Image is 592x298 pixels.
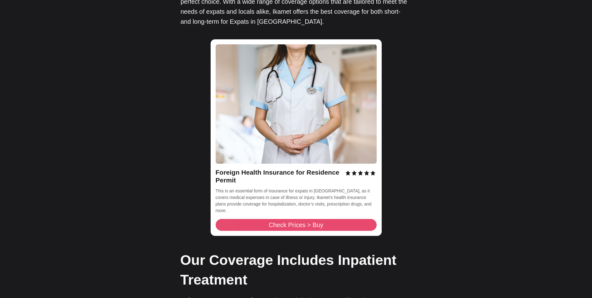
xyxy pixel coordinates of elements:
img: photo-1584432810601-6c7f27d2362b-2.jpg [216,44,377,164]
h2: Our Coverage Includes Inpatient Treatment [180,250,411,290]
span: Check Prices > Buy [269,222,323,228]
span: Foreign Health Insurance for Residence Permit [216,169,341,183]
a: Check Prices > Buy [216,219,377,231]
span: This is an essential form of insurance for expats in [GEOGRAPHIC_DATA], as it covers medical expe... [216,188,373,213]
